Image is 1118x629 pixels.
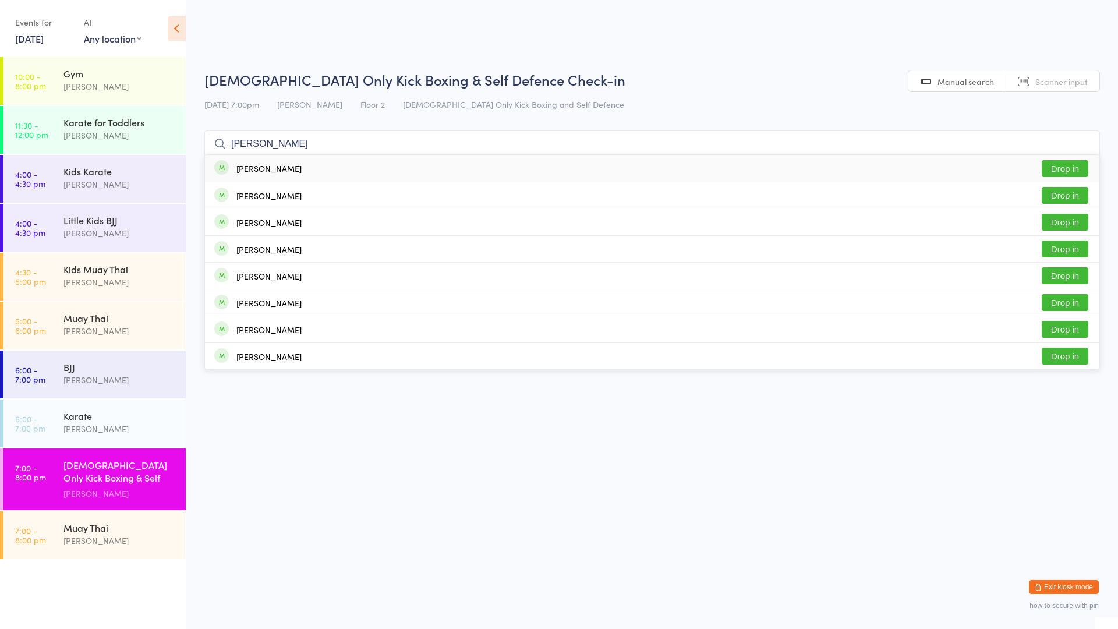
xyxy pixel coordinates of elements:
[15,13,72,32] div: Events for
[236,245,302,254] div: [PERSON_NAME]
[84,32,141,45] div: Any location
[3,511,186,559] a: 7:00 -8:00 pmMuay Thai[PERSON_NAME]
[1042,160,1088,177] button: Drop in
[1042,214,1088,231] button: Drop in
[236,271,302,281] div: [PERSON_NAME]
[15,72,46,90] time: 10:00 - 8:00 pm
[15,365,45,384] time: 6:00 - 7:00 pm
[236,325,302,334] div: [PERSON_NAME]
[63,409,176,422] div: Karate
[15,121,48,139] time: 11:30 - 12:00 pm
[204,98,259,110] span: [DATE] 7:00pm
[63,80,176,93] div: [PERSON_NAME]
[1042,267,1088,284] button: Drop in
[204,70,1100,89] h2: [DEMOGRAPHIC_DATA] Only Kick Boxing & Self Defence Check-in
[63,422,176,436] div: [PERSON_NAME]
[63,214,176,227] div: Little Kids BJJ
[63,324,176,338] div: [PERSON_NAME]
[63,487,176,500] div: [PERSON_NAME]
[3,448,186,510] a: 7:00 -8:00 pm[DEMOGRAPHIC_DATA] Only Kick Boxing & Self Defence[PERSON_NAME]
[63,275,176,289] div: [PERSON_NAME]
[63,312,176,324] div: Muay Thai
[15,316,46,335] time: 5:00 - 6:00 pm
[15,463,46,482] time: 7:00 - 8:00 pm
[84,13,141,32] div: At
[1042,187,1088,204] button: Drop in
[204,130,1100,157] input: Search
[3,106,186,154] a: 11:30 -12:00 pmKarate for Toddlers[PERSON_NAME]
[3,302,186,349] a: 5:00 -6:00 pmMuay Thai[PERSON_NAME]
[3,204,186,252] a: 4:00 -4:30 pmLittle Kids BJJ[PERSON_NAME]
[236,298,302,308] div: [PERSON_NAME]
[1035,76,1088,87] span: Scanner input
[63,373,176,387] div: [PERSON_NAME]
[63,165,176,178] div: Kids Karate
[63,521,176,534] div: Muay Thai
[1042,348,1088,365] button: Drop in
[15,218,45,237] time: 4:00 - 4:30 pm
[1029,580,1099,594] button: Exit kiosk mode
[1029,602,1099,610] button: how to secure with pin
[15,414,45,433] time: 6:00 - 7:00 pm
[63,129,176,142] div: [PERSON_NAME]
[63,227,176,240] div: [PERSON_NAME]
[63,534,176,547] div: [PERSON_NAME]
[236,218,302,227] div: [PERSON_NAME]
[15,526,46,545] time: 7:00 - 8:00 pm
[937,76,994,87] span: Manual search
[277,98,342,110] span: [PERSON_NAME]
[3,57,186,105] a: 10:00 -8:00 pmGym[PERSON_NAME]
[236,191,302,200] div: [PERSON_NAME]
[1042,241,1088,257] button: Drop in
[1042,321,1088,338] button: Drop in
[63,178,176,191] div: [PERSON_NAME]
[403,98,624,110] span: [DEMOGRAPHIC_DATA] Only Kick Boxing and Self Defence
[3,351,186,398] a: 6:00 -7:00 pmBJJ[PERSON_NAME]
[3,253,186,301] a: 4:30 -5:00 pmKids Muay Thai[PERSON_NAME]
[15,267,46,286] time: 4:30 - 5:00 pm
[1042,294,1088,311] button: Drop in
[63,116,176,129] div: Karate for Toddlers
[3,400,186,447] a: 6:00 -7:00 pmKarate[PERSON_NAME]
[63,263,176,275] div: Kids Muay Thai
[360,98,385,110] span: Floor 2
[63,361,176,373] div: BJJ
[15,32,44,45] a: [DATE]
[3,155,186,203] a: 4:00 -4:30 pmKids Karate[PERSON_NAME]
[236,164,302,173] div: [PERSON_NAME]
[15,169,45,188] time: 4:00 - 4:30 pm
[63,67,176,80] div: Gym
[236,352,302,361] div: [PERSON_NAME]
[63,458,176,487] div: [DEMOGRAPHIC_DATA] Only Kick Boxing & Self Defence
